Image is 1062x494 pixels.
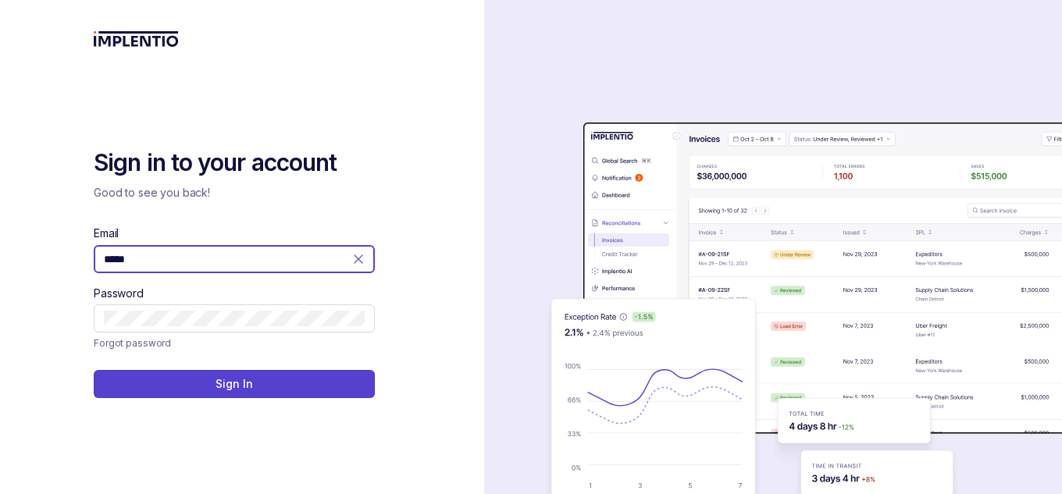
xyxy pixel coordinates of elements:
[94,226,119,241] label: Email
[94,336,171,351] a: Link Forgot password
[216,376,252,392] p: Sign In
[94,336,171,351] p: Forgot password
[94,286,144,301] label: Password
[94,147,375,179] h2: Sign in to your account
[94,370,375,398] button: Sign In
[94,31,179,47] img: logo
[94,185,375,201] p: Good to see you back!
